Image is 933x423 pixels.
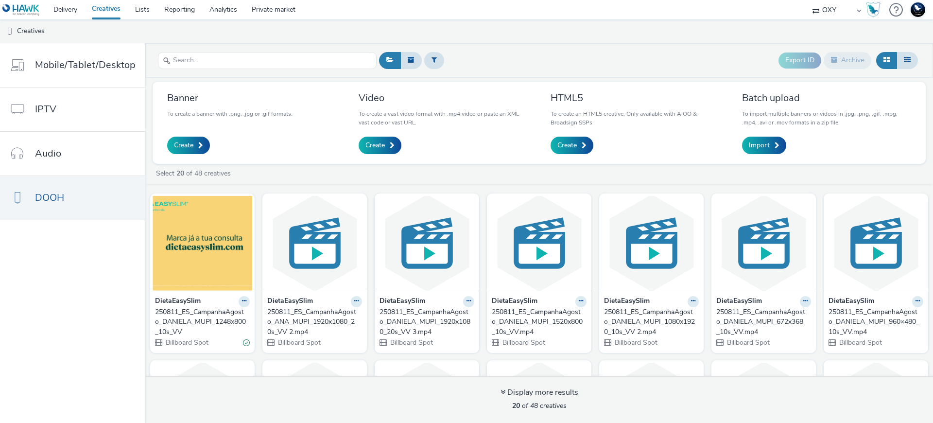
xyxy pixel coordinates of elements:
a: 250811_ES_CampanhaAgosto_DANIELA_MUPI_1920x1080_20s_VV 3.mp4 [380,307,474,337]
strong: DietaEasySlim [380,296,425,307]
span: Billboard Spot [726,338,770,347]
span: Import [749,141,770,150]
img: undefined Logo [2,4,40,16]
div: 250811_ES_CampanhaAgosto_DANIELA_MUPI_672x368 _10s_VV.mp4 [716,307,807,337]
div: 250811_ES_CampanhaAgosto_DANIELA_MUPI_1248x800_10s_VV [155,307,246,337]
span: Create [557,141,577,150]
img: 250811_ES_CampanhaAgosto_DANIELA_MUPI_1080x1920_10s_VV 2.mp4 visual [602,196,701,291]
a: 250811_ES_CampanhaAgosto_ANA_MUPI_1920x1080_20s_VV 2.mp4 [267,307,362,337]
a: Create [359,137,401,154]
div: 250811_ES_CampanhaAgosto_DANIELA_MUPI_1080x1920_10s_VV 2.mp4 [604,307,695,337]
span: of 48 creatives [512,401,567,410]
img: dooh [5,27,15,36]
span: Billboard Spot [614,338,657,347]
p: To import multiple banners or videos in .jpg, .png, .gif, .mpg, .mp4, .avi or .mov formats in a z... [742,109,911,127]
a: Hawk Academy [866,2,884,18]
span: IPTV [35,102,56,116]
a: 250811_ES_CampanhaAgosto_DANIELA_MUPI_1520x800_10s_VV.mp4 [492,307,587,337]
strong: DietaEasySlim [267,296,313,307]
a: Create [167,137,210,154]
img: 250811_ES_CampanhaAgosto_DANIELA_MUPI_1248x800_10s_VV visual [153,196,252,291]
span: Mobile/Tablet/Desktop [35,58,136,72]
p: To create an HTML5 creative. Only available with AIOO & Broadsign SSPs [551,109,720,127]
span: Billboard Spot [389,338,433,347]
a: Select of 48 creatives [155,169,235,178]
img: 250811_ES_CampanhaAgosto_DANIELA_MUPI_960×480_10s_VV.mp4 visual [826,196,926,291]
div: Valid [243,338,250,348]
span: Create [174,141,193,150]
p: To create a vast video format with .mp4 video or paste an XML vast code or vast URL. [359,109,528,127]
span: Billboard Spot [838,338,882,347]
img: 250811_ES_CampanhaAgosto_ANA_MUPI_1920x1080_20s_VV 2.mp4 visual [265,196,364,291]
strong: DietaEasySlim [604,296,650,307]
strong: DietaEasySlim [829,296,874,307]
h3: Video [359,91,528,105]
h3: Banner [167,91,293,105]
img: 250811_ES_CampanhaAgosto_DANIELA_MUPI_672x368 _10s_VV.mp4 visual [714,196,813,291]
a: 250811_ES_CampanhaAgosto_DANIELA_MUPI_960×480_10s_VV.mp4 [829,307,923,337]
img: Support Hawk [911,2,925,17]
a: Create [551,137,593,154]
strong: DietaEasySlim [716,296,762,307]
a: Import [742,137,786,154]
a: 250811_ES_CampanhaAgosto_DANIELA_MUPI_672x368 _10s_VV.mp4 [716,307,811,337]
div: 250811_ES_CampanhaAgosto_DANIELA_MUPI_1920x1080_20s_VV 3.mp4 [380,307,470,337]
div: 250811_ES_CampanhaAgosto_ANA_MUPI_1920x1080_20s_VV 2.mp4 [267,307,358,337]
span: Create [365,141,385,150]
span: Audio [35,146,61,160]
div: 250811_ES_CampanhaAgosto_DANIELA_MUPI_1520x800_10s_VV.mp4 [492,307,583,337]
span: Billboard Spot [165,338,208,347]
h3: HTML5 [551,91,720,105]
input: Search... [158,52,377,69]
strong: 20 [176,169,184,178]
strong: DietaEasySlim [492,296,537,307]
button: Export ID [778,53,821,68]
p: To create a banner with .png, .jpg or .gif formats. [167,109,293,118]
button: Grid [876,52,897,69]
a: 250811_ES_CampanhaAgosto_DANIELA_MUPI_1080x1920_10s_VV 2.mp4 [604,307,699,337]
span: Billboard Spot [501,338,545,347]
img: 250811_ES_CampanhaAgosto_DANIELA_MUPI_1520x800_10s_VV.mp4 visual [489,196,589,291]
img: Hawk Academy [866,2,881,18]
span: DOOH [35,191,64,205]
button: Table [897,52,918,69]
strong: DietaEasySlim [155,296,201,307]
h3: Batch upload [742,91,911,105]
img: 250811_ES_CampanhaAgosto_DANIELA_MUPI_1920x1080_20s_VV 3.mp4 visual [377,196,477,291]
div: Display more results [501,387,578,398]
button: Archive [824,52,871,69]
a: 250811_ES_CampanhaAgosto_DANIELA_MUPI_1248x800_10s_VV [155,307,250,337]
span: Billboard Spot [277,338,321,347]
div: 250811_ES_CampanhaAgosto_DANIELA_MUPI_960×480_10s_VV.mp4 [829,307,919,337]
strong: 20 [512,401,520,410]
